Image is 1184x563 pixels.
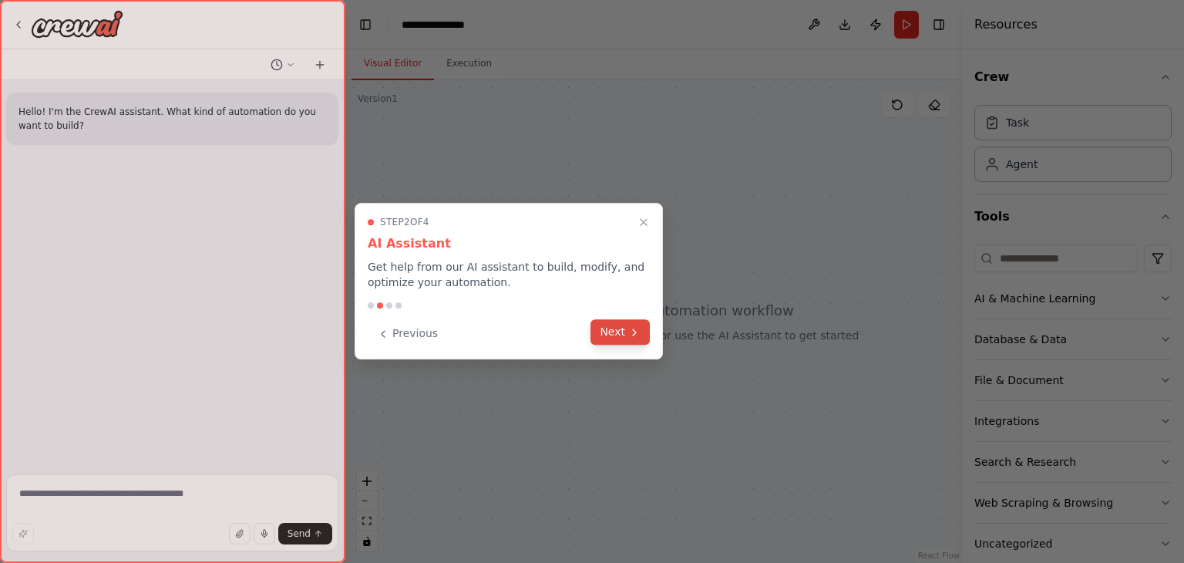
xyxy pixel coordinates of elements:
button: Previous [368,321,447,346]
button: Close walkthrough [634,213,653,231]
h3: AI Assistant [368,234,650,253]
button: Next [590,319,650,345]
span: Step 2 of 4 [380,216,429,228]
p: Get help from our AI assistant to build, modify, and optimize your automation. [368,259,650,290]
button: Hide left sidebar [355,14,376,35]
